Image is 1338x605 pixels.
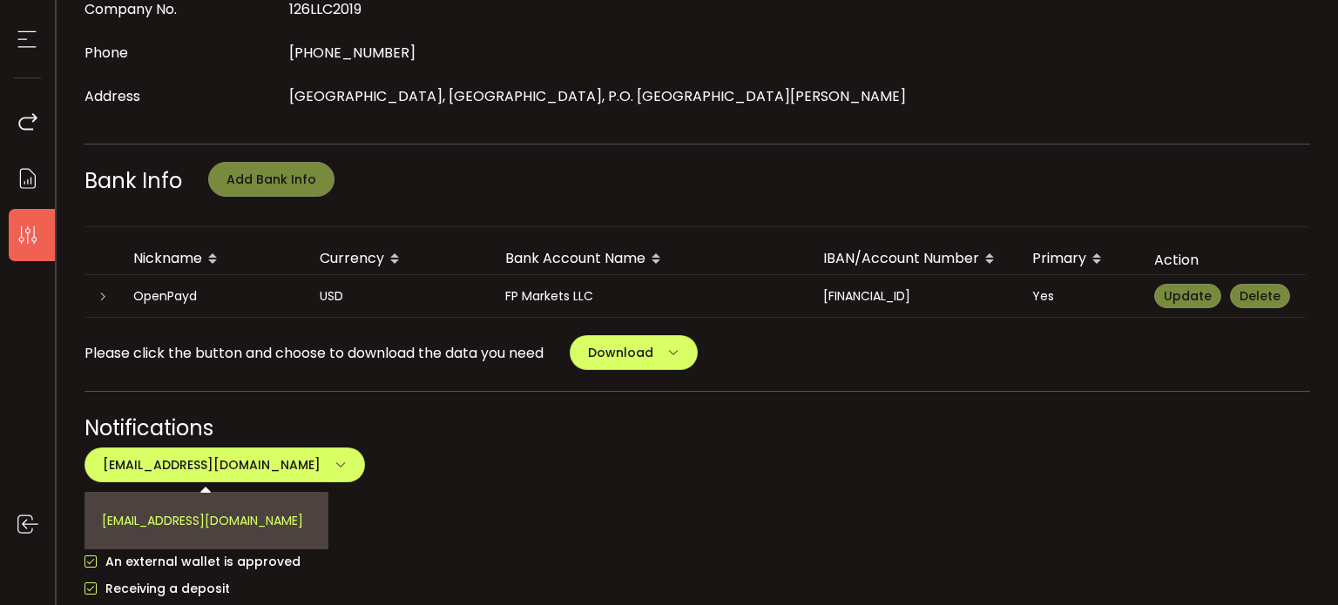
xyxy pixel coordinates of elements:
div: FP Markets LLC [491,286,809,306]
div: Yes [1018,286,1140,306]
div: Bank Account Name [491,245,809,274]
div: OpenPayd [119,286,306,306]
span: [GEOGRAPHIC_DATA], [GEOGRAPHIC_DATA], P.O. [GEOGRAPHIC_DATA][PERSON_NAME] [289,86,906,106]
span: [EMAIL_ADDRESS][DOMAIN_NAME] [103,456,321,474]
div: Email me when: [84,500,1310,521]
span: Please click the button and choose to download the data you need [84,342,544,364]
span: Add Bank Info [226,171,316,188]
div: Phone [84,36,280,71]
span: Download [588,344,653,361]
span: Update [1164,287,1212,305]
li: [EMAIL_ADDRESS][DOMAIN_NAME] [84,492,328,549]
iframe: Chat Widget [1136,417,1338,605]
button: [EMAIL_ADDRESS][DOMAIN_NAME] [84,447,365,482]
div: Address [84,79,280,114]
button: Download [570,335,698,370]
button: Update [1154,284,1221,308]
div: Notifications [84,413,1310,443]
span: Bank Info [84,166,182,195]
div: [FINANCIAL_ID] [809,286,1018,306]
span: Delete [1240,287,1281,305]
div: Action [1140,250,1306,270]
span: Receiving a deposit [97,581,230,597]
span: [PHONE_NUMBER] [289,43,416,63]
div: Primary [1018,245,1140,274]
div: IBAN/Account Number [809,245,1018,274]
div: Nickname [119,245,306,274]
span: An external wallet is approved [97,554,301,570]
button: Delete [1230,284,1290,308]
div: Currency [306,245,491,274]
div: USD [306,286,491,306]
button: Add Bank Info [208,162,334,197]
